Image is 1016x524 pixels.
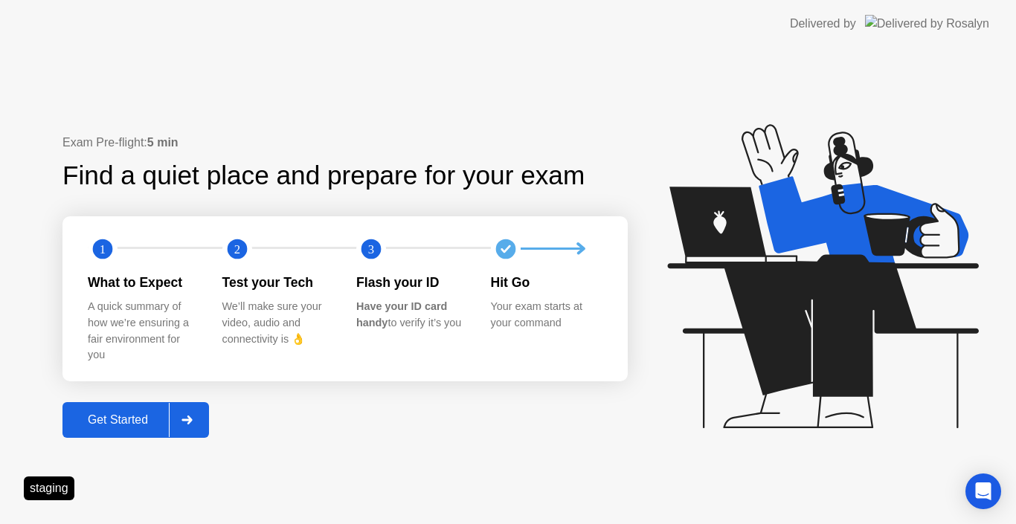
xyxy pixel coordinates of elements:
[222,299,333,347] div: We’ll make sure your video, audio and connectivity is 👌
[67,413,169,427] div: Get Started
[222,273,333,292] div: Test your Tech
[62,156,587,195] div: Find a quiet place and prepare for your exam
[234,242,239,256] text: 2
[368,242,374,256] text: 3
[356,299,467,331] div: to verify it’s you
[100,242,106,256] text: 1
[491,273,602,292] div: Hit Go
[88,299,199,363] div: A quick summary of how we’re ensuring a fair environment for you
[491,299,602,331] div: Your exam starts at your command
[88,273,199,292] div: What to Expect
[865,15,989,32] img: Delivered by Rosalyn
[62,134,628,152] div: Exam Pre-flight:
[790,15,856,33] div: Delivered by
[62,402,209,438] button: Get Started
[147,136,179,149] b: 5 min
[24,476,74,500] div: staging
[356,300,447,329] b: Have your ID card handy
[356,273,467,292] div: Flash your ID
[965,473,1001,509] div: Open Intercom Messenger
